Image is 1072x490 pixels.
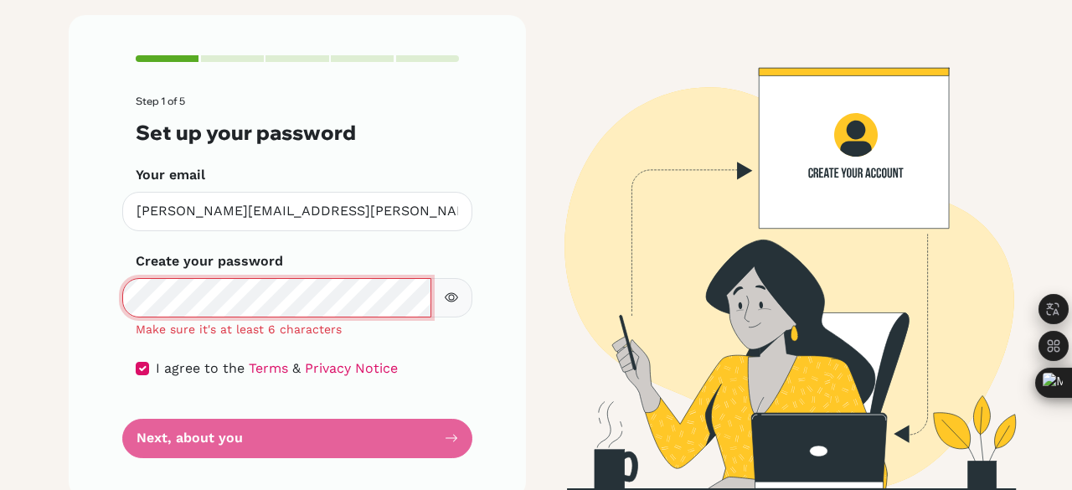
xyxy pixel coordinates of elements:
a: Terms [249,360,288,376]
span: Step 1 of 5 [136,95,185,107]
span: I agree to the [156,360,245,376]
input: Insert your email* [122,192,472,231]
span: & [292,360,301,376]
div: Make sure it's at least 6 characters [122,321,472,338]
label: Your email [136,165,205,185]
label: Create your password [136,251,283,271]
a: Privacy Notice [305,360,398,376]
h3: Set up your password [136,121,459,145]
